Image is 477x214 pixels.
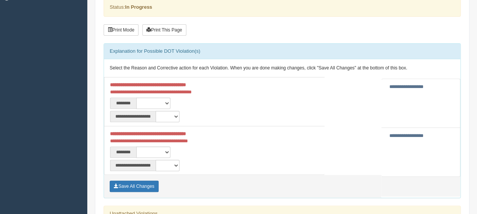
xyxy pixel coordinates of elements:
div: Explanation for Possible DOT Violation(s) [104,44,460,59]
strong: In Progress [125,4,152,10]
button: Save [110,181,159,192]
button: Print Mode [104,24,139,36]
button: Print This Page [142,24,186,36]
div: Select the Reason and Corrective action for each Violation. When you are done making changes, cli... [104,59,460,77]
